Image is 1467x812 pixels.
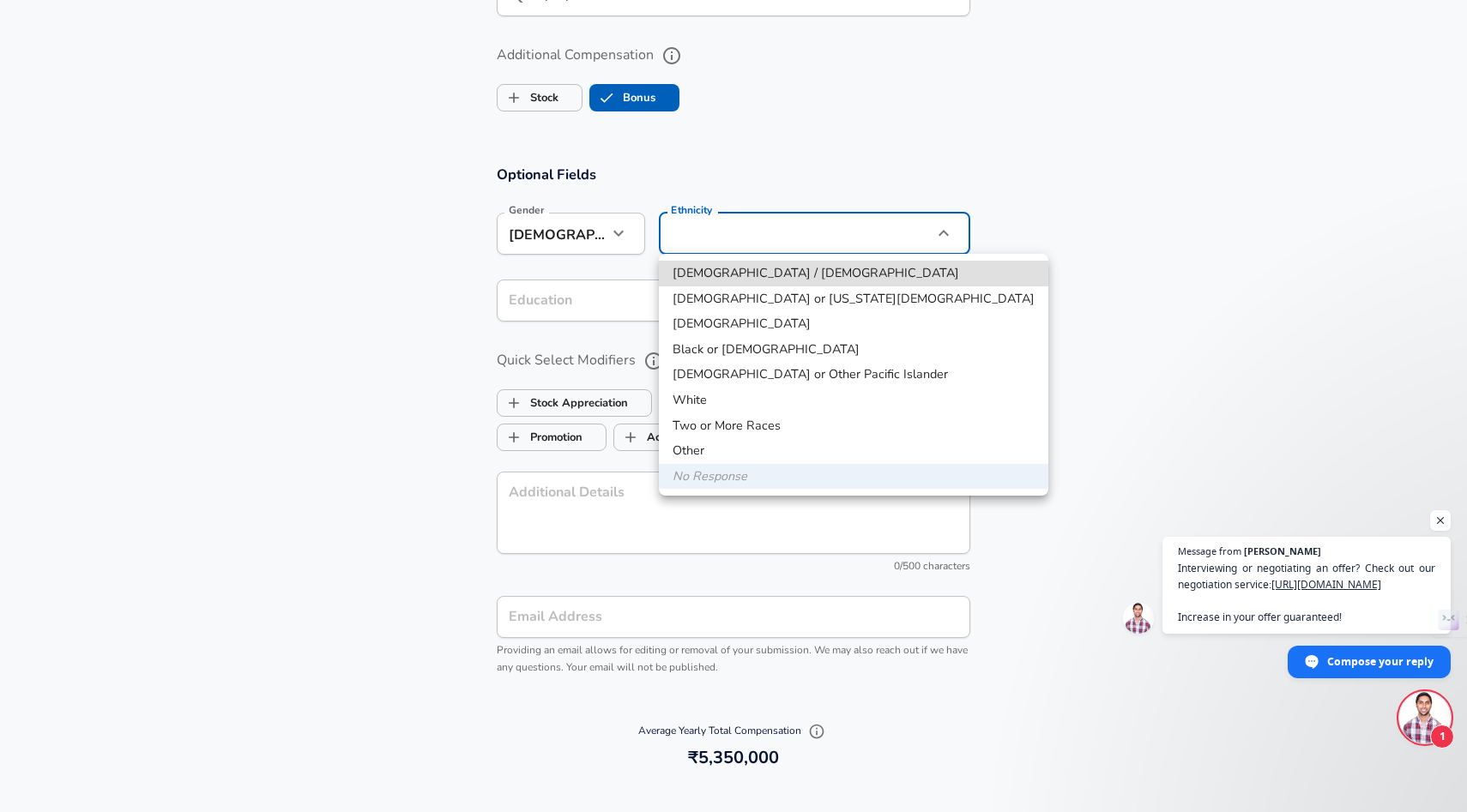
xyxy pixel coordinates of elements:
[1327,647,1434,677] span: Compose your reply
[659,337,1048,363] li: Black or [DEMOGRAPHIC_DATA]
[1178,546,1241,556] span: Message from
[1178,560,1435,625] span: Interviewing or negotiating an offer? Check out our negotiation service: Increase in your offer g...
[1399,692,1451,743] div: Open chat
[659,286,1048,312] li: [DEMOGRAPHIC_DATA] or [US_STATE][DEMOGRAPHIC_DATA]
[659,438,1048,464] li: Other
[1244,546,1321,556] span: [PERSON_NAME]
[659,362,1048,388] li: [DEMOGRAPHIC_DATA] or Other Pacific Islander
[1430,725,1454,749] span: 1
[659,311,1048,337] li: [DEMOGRAPHIC_DATA]
[659,261,1048,286] li: [DEMOGRAPHIC_DATA] / [DEMOGRAPHIC_DATA]
[659,464,1048,490] li: No Response
[659,388,1048,413] li: White
[659,413,1048,439] li: Two or More Races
